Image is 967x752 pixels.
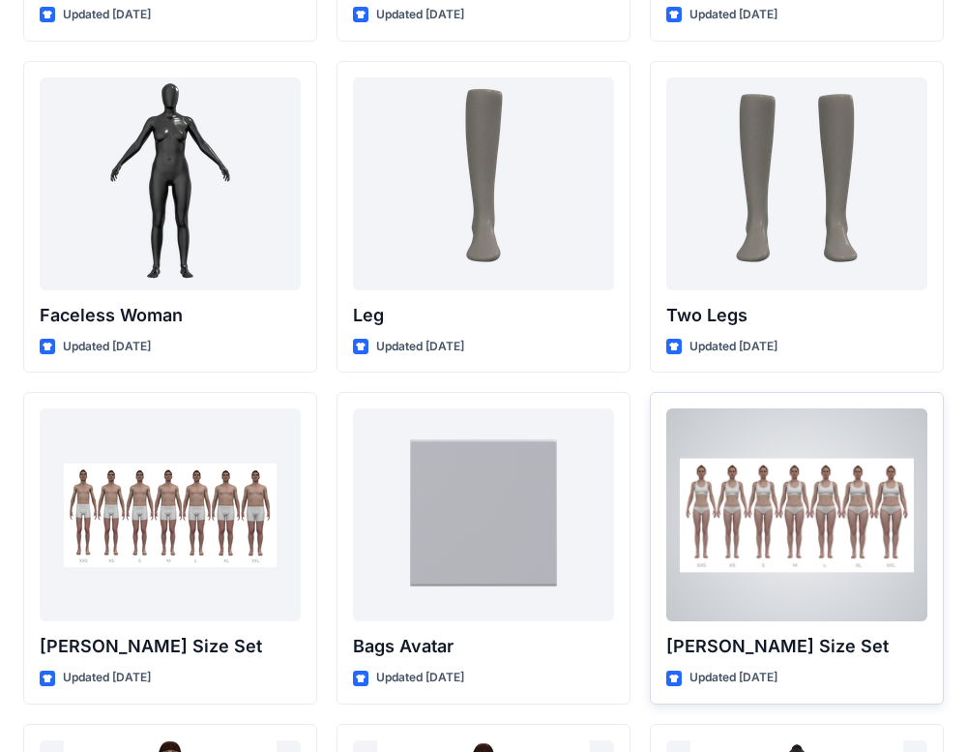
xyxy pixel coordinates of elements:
[40,408,301,621] a: Oliver Size Set
[376,668,464,688] p: Updated [DATE]
[666,408,927,621] a: Olivia Size Set
[376,337,464,357] p: Updated [DATE]
[353,408,614,621] a: Bags Avatar
[40,633,301,660] p: [PERSON_NAME] Size Set
[63,5,151,25] p: Updated [DATE]
[689,5,777,25] p: Updated [DATE]
[353,77,614,290] a: Leg
[666,633,927,660] p: [PERSON_NAME] Size Set
[689,337,777,357] p: Updated [DATE]
[666,77,927,290] a: Two Legs
[666,302,927,329] p: Two Legs
[63,337,151,357] p: Updated [DATE]
[40,302,301,329] p: Faceless Woman
[353,302,614,329] p: Leg
[40,77,301,290] a: Faceless Woman
[376,5,464,25] p: Updated [DATE]
[689,668,777,688] p: Updated [DATE]
[63,668,151,688] p: Updated [DATE]
[353,633,614,660] p: Bags Avatar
